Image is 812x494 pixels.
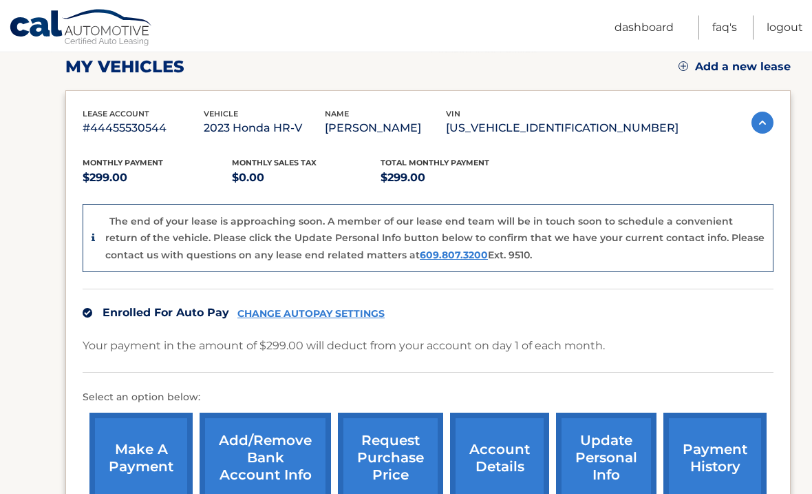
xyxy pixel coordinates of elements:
[103,307,229,320] span: Enrolled For Auto Pay
[83,169,232,188] p: $299.00
[325,119,446,138] p: [PERSON_NAME]
[83,309,92,318] img: check.svg
[105,216,765,262] p: The end of your lease is approaching soon. A member of our lease end team will be in touch soon t...
[767,16,803,40] a: Logout
[83,337,605,356] p: Your payment in the amount of $299.00 will deduct from your account on day 1 of each month.
[65,57,184,78] h2: my vehicles
[381,158,489,168] span: Total Monthly Payment
[381,169,530,188] p: $299.00
[325,110,349,119] span: name
[83,158,163,168] span: Monthly Payment
[232,169,381,188] p: $0.00
[712,16,737,40] a: FAQ's
[204,110,238,119] span: vehicle
[679,62,688,72] img: add.svg
[446,119,679,138] p: [US_VEHICLE_IDENTIFICATION_NUMBER]
[237,309,385,320] a: CHANGE AUTOPAY SETTINGS
[679,61,791,74] a: Add a new lease
[232,158,317,168] span: Monthly sales Tax
[9,9,153,49] a: Cal Automotive
[420,249,488,262] a: 609.807.3200
[83,119,204,138] p: #44455530544
[751,112,773,134] img: accordion-active.svg
[83,390,773,406] p: Select an option below:
[446,110,460,119] span: vin
[615,16,674,40] a: Dashboard
[83,110,149,119] span: lease account
[204,119,325,138] p: 2023 Honda HR-V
